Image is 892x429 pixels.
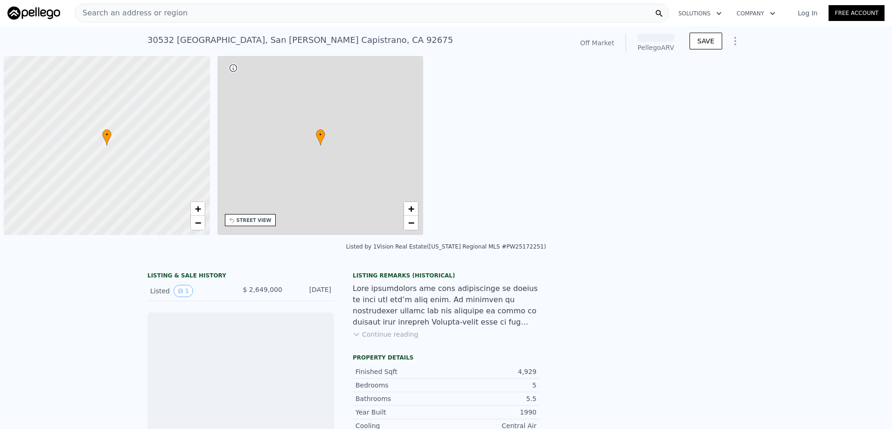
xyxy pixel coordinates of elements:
div: 4,929 [446,367,537,376]
div: 1990 [446,408,537,417]
button: Continue reading [353,330,418,339]
span: − [408,217,414,228]
div: [DATE] [290,285,331,297]
div: Property details [353,354,539,361]
button: Solutions [671,5,729,22]
div: STREET VIEW [237,217,272,224]
div: Listing Remarks (Historical) [353,272,539,279]
button: View historical data [174,285,193,297]
a: Zoom in [404,202,418,216]
div: Finished Sqft [355,367,446,376]
img: Pellego [7,7,60,20]
button: SAVE [690,33,722,49]
span: − [195,217,201,228]
div: Listed [150,285,233,297]
div: Year Built [355,408,446,417]
span: + [408,203,414,214]
div: 5.5 [446,394,537,403]
a: Log In [787,8,829,18]
div: • [316,129,325,145]
span: • [316,131,325,139]
button: Show Options [726,32,745,50]
div: 30532 [GEOGRAPHIC_DATA] , San [PERSON_NAME] Capistrano , CA 92675 [147,34,453,47]
span: • [102,131,111,139]
a: Zoom out [191,216,205,230]
span: $ 2,649,000 [243,286,282,293]
div: Bathrooms [355,394,446,403]
a: Free Account [829,5,885,21]
div: LISTING & SALE HISTORY [147,272,334,281]
div: Listed by 1Vision Real Estate ([US_STATE] Regional MLS #PW25172251) [346,243,546,250]
button: Company [729,5,783,22]
span: Search an address or region [75,7,188,19]
a: Zoom in [191,202,205,216]
div: Bedrooms [355,381,446,390]
div: Off Market [580,38,614,48]
a: Zoom out [404,216,418,230]
div: • [102,129,111,145]
div: Pellego ARV [637,43,675,52]
div: Lore ipsumdolors ame cons adipiscinge se doeius te inci utl etd’m aliq enim. Ad minimven qu nostr... [353,283,539,328]
span: + [195,203,201,214]
div: 5 [446,381,537,390]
